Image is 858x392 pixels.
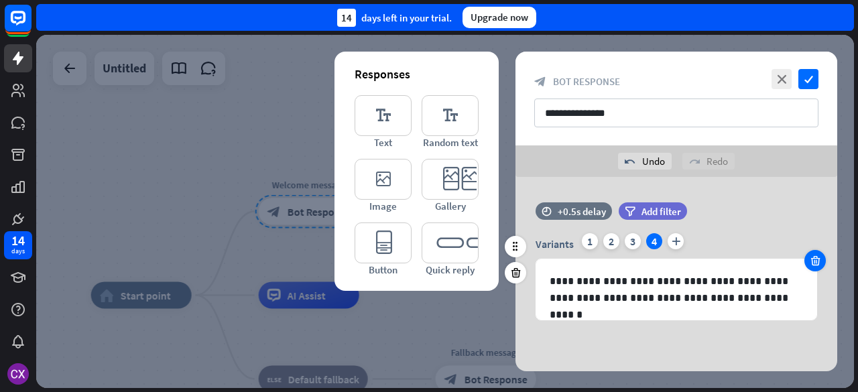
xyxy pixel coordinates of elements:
[463,7,536,28] div: Upgrade now
[625,233,641,249] div: 3
[553,75,620,88] span: Bot Response
[11,235,25,247] div: 14
[603,233,619,249] div: 2
[772,69,792,89] i: close
[4,231,32,259] a: 14 days
[646,233,662,249] div: 4
[337,9,452,27] div: days left in your trial.
[11,247,25,256] div: days
[536,237,574,251] span: Variants
[534,76,546,88] i: block_bot_response
[641,205,681,218] span: Add filter
[625,206,635,216] i: filter
[11,5,51,46] button: Open LiveChat chat widget
[668,233,684,249] i: plus
[682,153,735,170] div: Redo
[337,9,356,27] div: 14
[618,153,672,170] div: Undo
[558,205,606,218] div: +0.5s delay
[582,233,598,249] div: 1
[798,69,818,89] i: check
[542,206,552,216] i: time
[689,156,700,167] i: redo
[625,156,635,167] i: undo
